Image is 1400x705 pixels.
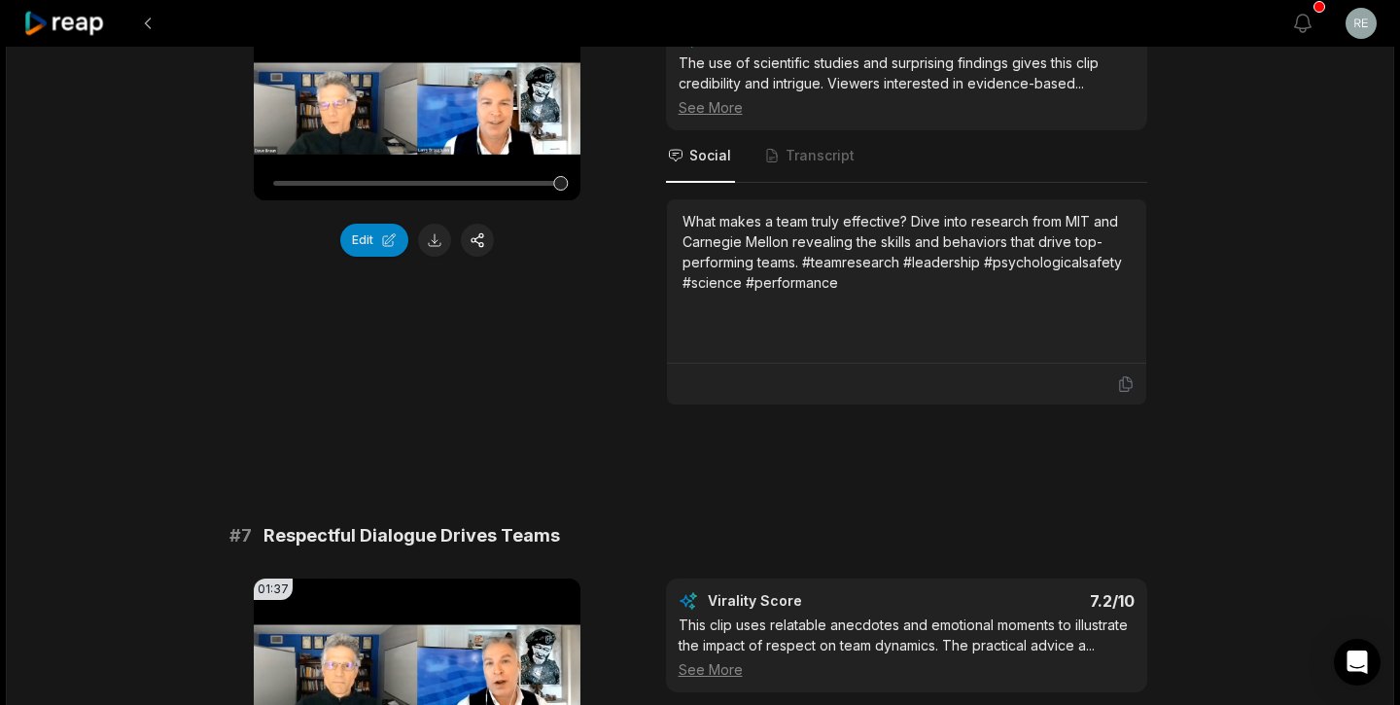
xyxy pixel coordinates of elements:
[254,17,580,200] video: Your browser does not support mp4 format.
[229,522,252,549] span: # 7
[666,130,1147,183] nav: Tabs
[679,53,1135,118] div: The use of scientific studies and surprising findings gives this clip credibility and intrigue. V...
[679,659,1135,680] div: See More
[708,591,917,611] div: Virality Score
[926,591,1135,611] div: 7.2 /10
[786,146,855,165] span: Transcript
[682,211,1131,293] div: What makes a team truly effective? Dive into research from MIT and Carnegie Mellon revealing the ...
[263,522,560,549] span: Respectful Dialogue Drives Teams
[1334,639,1381,686] div: Open Intercom Messenger
[340,224,408,257] button: Edit
[679,615,1135,680] div: This clip uses relatable anecdotes and emotional moments to illustrate the impact of respect on t...
[689,146,731,165] span: Social
[679,97,1135,118] div: See More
